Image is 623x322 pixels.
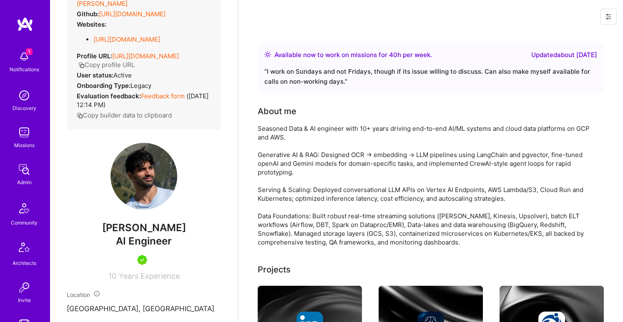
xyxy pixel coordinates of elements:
[274,50,432,60] div: Available now to work on missions for h per week .
[258,263,291,276] div: Projects
[13,259,36,267] div: Architects
[113,71,132,79] span: Active
[141,92,185,100] a: Feedback form
[14,239,34,259] img: Architects
[119,272,180,280] span: Years Experience
[77,82,131,90] strong: Onboarding Type:
[531,50,597,60] div: Updated about [DATE]
[78,60,135,69] button: Copy profile URL
[137,255,147,265] img: A.Teamer in Residence
[77,92,141,100] strong: Evaluation feedback:
[77,111,172,120] button: Copy builder data to clipboard
[67,290,221,299] div: Location
[17,17,33,32] img: logo
[264,51,271,58] img: Availability
[77,20,106,28] strong: Websites:
[258,124,591,247] div: Seasoned Data & AI engineer with 10+ years driving end-to-end AI/ML systems and cloud data platfo...
[77,112,83,119] i: icon Copy
[10,65,39,74] div: Notifications
[16,48,33,65] img: bell
[93,35,160,43] a: [URL][DOMAIN_NAME]
[108,272,116,280] span: 10
[14,198,34,218] img: Community
[18,296,31,305] div: Invite
[67,304,221,314] p: [GEOGRAPHIC_DATA], [GEOGRAPHIC_DATA]
[17,178,32,187] div: Admin
[116,235,172,247] span: AI Engineer
[26,48,33,55] span: 1
[112,52,179,60] a: [URL][DOMAIN_NAME]
[99,10,166,18] a: [URL][DOMAIN_NAME]
[16,161,33,178] img: admin teamwork
[16,279,33,296] img: Invite
[16,124,33,141] img: teamwork
[16,87,33,104] img: discovery
[77,71,113,79] strong: User status:
[78,62,85,68] i: icon Copy
[389,51,397,59] span: 40
[14,141,35,150] div: Missions
[77,52,112,60] strong: Profile URL:
[111,143,177,210] img: User Avatar
[264,67,597,87] div: “ I work on Sundays and not Fridays, though if its issue willing to discuss. Can also make myself...
[13,104,36,112] div: Discovery
[67,222,221,234] span: [PERSON_NAME]
[258,105,296,117] div: About me
[77,92,211,109] div: ( [DATE] 12:14 PM )
[77,10,99,18] strong: Github:
[131,82,151,90] span: legacy
[11,218,38,227] div: Community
